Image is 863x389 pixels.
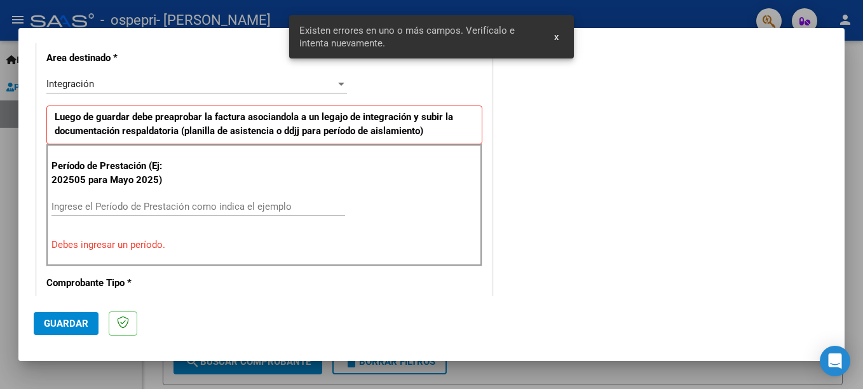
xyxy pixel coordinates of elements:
[51,238,477,252] p: Debes ingresar un período.
[544,25,569,48] button: x
[44,318,88,329] span: Guardar
[55,111,453,137] strong: Luego de guardar debe preaprobar la factura asociandola a un legajo de integración y subir la doc...
[46,276,177,290] p: Comprobante Tipo *
[51,159,179,188] p: Período de Prestación (Ej: 202505 para Mayo 2025)
[34,312,99,335] button: Guardar
[299,24,539,50] span: Existen errores en uno o más campos. Verifícalo e intenta nuevamente.
[46,51,177,65] p: Area destinado *
[554,31,559,43] span: x
[46,78,94,90] span: Integración
[820,346,850,376] div: Open Intercom Messenger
